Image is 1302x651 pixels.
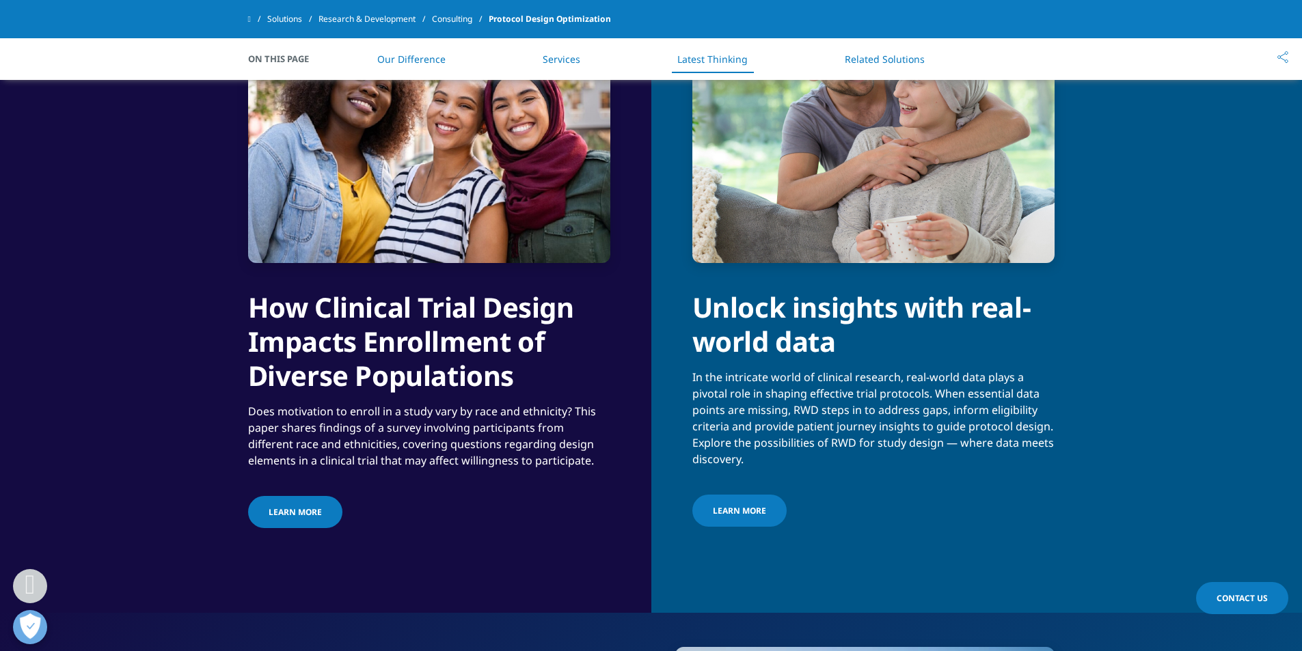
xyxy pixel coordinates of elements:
a: Solutions [267,7,318,31]
a: Our Difference [377,53,446,66]
button: Open Preferences [13,610,47,644]
a: Related Solutions [845,53,925,66]
span: Learn more [713,505,766,516]
div: Unlock insights with real-world data [692,263,1055,359]
span: On This Page [248,52,323,66]
a: Services [543,53,580,66]
span: Learn more [269,506,322,518]
span: Protocol Design Optimization [489,7,611,31]
a: Contact Us [1196,582,1288,614]
span: Contact Us [1217,592,1268,604]
div: How Clinical Trial Design Impacts Enrollment of Diverse Populations [248,263,610,393]
a: Learn more [248,496,342,528]
a: Latest Thinking [677,53,748,66]
a: Research & Development [318,7,432,31]
div: Does motivation to enroll in a study vary by race and ethnicity? This paper shares findings of a ... [248,393,610,469]
a: Learn more [692,495,787,527]
div: In the intricate world of clinical research, real-world data plays a pivotal role in shaping effe... [692,359,1055,467]
a: Consulting [432,7,489,31]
